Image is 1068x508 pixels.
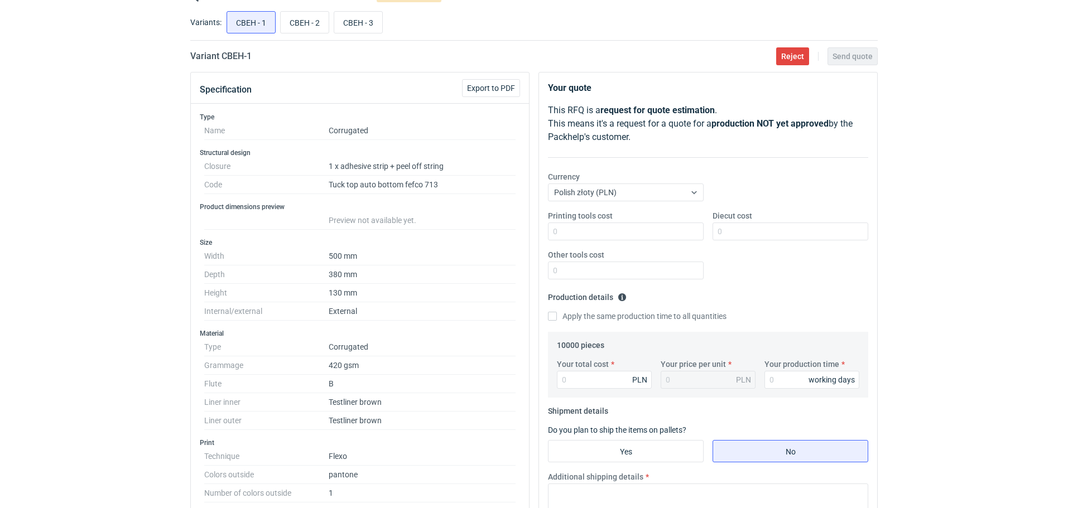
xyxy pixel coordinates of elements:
label: CBEH - 1 [227,11,276,33]
dt: Type [204,338,329,356]
h2: Variant CBEH - 1 [190,50,252,63]
strong: Your quote [548,83,591,93]
dd: Testliner brown [329,412,516,430]
legend: Production details [548,288,627,302]
label: Your total cost [557,359,609,370]
dd: 1 x adhesive strip + peel off string [329,157,516,176]
dt: Liner outer [204,412,329,430]
span: Send quote [833,52,873,60]
dd: 420 gsm [329,356,516,375]
h3: Type [200,113,520,122]
p: This RFQ is a . This means it's a request for a quote for a by the Packhelp's customer. [548,104,868,144]
dt: Height [204,284,329,302]
label: Additional shipping details [548,471,643,482]
label: Printing tools cost [548,210,613,221]
dd: 1 [329,484,516,502]
dd: B [329,375,516,393]
dt: Number of colors outside [204,484,329,502]
dt: Colors outside [204,466,329,484]
label: No [713,440,868,462]
span: Export to PDF [467,84,515,92]
dd: 500 mm [329,247,516,265]
label: Apply the same production time to all quantities [548,311,727,322]
div: PLN [632,374,647,385]
dt: Technique [204,447,329,466]
dd: Tuck top auto bottom fefco 713 [329,176,516,194]
dt: Width [204,247,329,265]
h3: Material [200,329,520,338]
div: working days [809,374,855,385]
legend: Shipment details [548,402,608,415]
input: 0 [764,371,859,389]
label: Your price per unit [661,359,726,370]
dd: pantone [329,466,516,484]
legend: 10000 pieces [557,336,604,350]
h3: Product dimensions preview [200,202,520,211]
dt: Flute [204,375,329,393]
input: 0 [548,222,704,240]
dt: Depth [204,265,329,284]
label: Other tools cost [548,249,604,260]
strong: request for quote estimation [600,105,715,115]
label: Your production time [764,359,839,370]
dt: Code [204,176,329,194]
label: Variants: [190,17,222,28]
dt: Closure [204,157,329,176]
label: Diecut cost [713,210,752,221]
dd: Flexo [329,447,516,466]
label: Do you plan to ship the items on pallets? [548,425,686,434]
dd: Corrugated [329,338,516,356]
button: Specification [200,76,252,103]
label: CBEH - 2 [280,11,329,33]
button: Send quote [828,47,878,65]
span: Polish złoty (PLN) [554,188,617,197]
button: Export to PDF [462,79,520,97]
dd: Corrugated [329,122,516,140]
dd: 380 mm [329,265,516,284]
input: 0 [557,371,652,389]
input: 0 [548,262,704,279]
dt: Grammage [204,356,329,375]
input: 0 [713,222,868,240]
h3: Size [200,238,520,247]
span: Reject [781,52,804,60]
h3: Structural design [200,148,520,157]
div: PLN [736,374,751,385]
h3: Print [200,438,520,447]
strong: production NOT yet approved [711,118,829,129]
dt: Name [204,122,329,140]
label: CBEH - 3 [334,11,383,33]
dt: Liner inner [204,393,329,412]
dd: Testliner brown [329,393,516,412]
dd: External [329,302,516,321]
label: Currency [548,171,580,182]
label: Yes [548,440,704,462]
button: Reject [776,47,809,65]
span: Preview not available yet. [329,216,416,225]
dt: Internal/external [204,302,329,321]
dd: 130 mm [329,284,516,302]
